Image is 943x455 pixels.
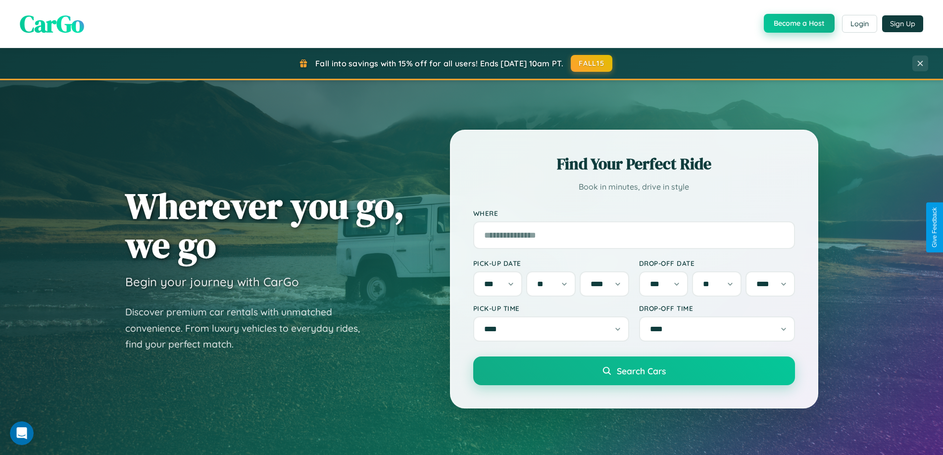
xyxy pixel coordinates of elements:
button: Become a Host [764,14,835,33]
span: CarGo [20,7,84,40]
iframe: Intercom live chat [10,421,34,445]
button: Login [842,15,877,33]
h3: Begin your journey with CarGo [125,274,299,289]
button: Sign Up [882,15,923,32]
label: Drop-off Time [639,304,795,312]
span: Search Cars [617,365,666,376]
label: Where [473,209,795,217]
p: Discover premium car rentals with unmatched convenience. From luxury vehicles to everyday rides, ... [125,304,373,353]
div: Give Feedback [931,207,938,248]
p: Book in minutes, drive in style [473,180,795,194]
label: Pick-up Time [473,304,629,312]
button: Search Cars [473,356,795,385]
label: Drop-off Date [639,259,795,267]
button: FALL15 [571,55,612,72]
span: Fall into savings with 15% off for all users! Ends [DATE] 10am PT. [315,58,563,68]
h2: Find Your Perfect Ride [473,153,795,175]
label: Pick-up Date [473,259,629,267]
h1: Wherever you go, we go [125,186,404,264]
